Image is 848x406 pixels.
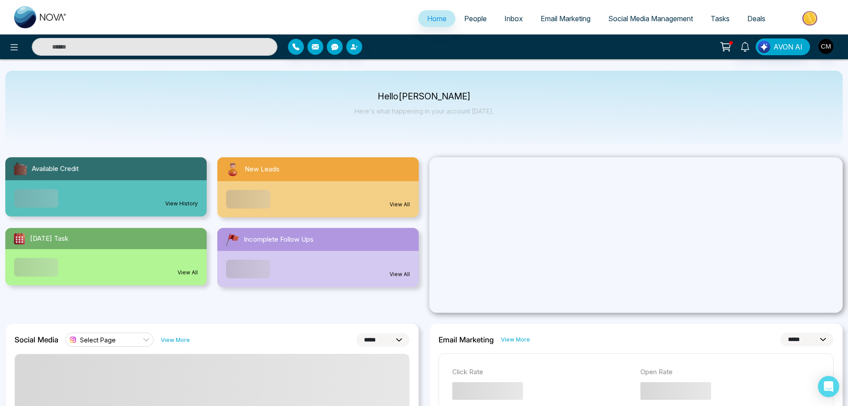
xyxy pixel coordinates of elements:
img: availableCredit.svg [12,161,28,177]
p: Hello [PERSON_NAME] [355,93,494,100]
button: AVON AI [756,38,810,55]
span: New Leads [245,164,280,175]
a: Email Marketing [532,10,599,27]
h2: Email Marketing [439,335,494,344]
h2: Social Media [15,335,58,344]
a: View All [178,269,198,277]
a: View All [390,270,410,278]
img: newLeads.svg [224,161,241,178]
a: Tasks [702,10,738,27]
img: User Avatar [818,39,833,54]
a: People [455,10,496,27]
span: Email Marketing [541,14,591,23]
span: Select Page [80,336,116,344]
span: People [464,14,487,23]
img: followUps.svg [224,231,240,247]
span: Home [427,14,447,23]
img: todayTask.svg [12,231,26,246]
a: View More [501,335,530,344]
a: Inbox [496,10,532,27]
span: Social Media Management [608,14,693,23]
img: Market-place.gif [779,8,843,28]
a: Home [418,10,455,27]
a: Incomplete Follow UpsView All [212,228,424,287]
span: Incomplete Follow Ups [244,235,314,245]
p: Here's what happening in your account [DATE]. [355,107,494,115]
span: Tasks [711,14,730,23]
a: View All [390,201,410,209]
p: Click Rate [452,367,632,377]
a: Social Media Management [599,10,702,27]
img: Nova CRM Logo [14,6,67,28]
span: AVON AI [773,42,803,52]
a: New LeadsView All [212,157,424,217]
img: Lead Flow [758,41,770,53]
div: Open Intercom Messenger [818,376,839,397]
img: instagram [68,335,77,344]
span: [DATE] Task [30,234,68,244]
span: Available Credit [32,164,79,174]
p: Open Rate [640,367,820,377]
a: View History [165,200,198,208]
span: Deals [747,14,765,23]
a: Deals [738,10,774,27]
a: View More [161,336,190,344]
span: Inbox [504,14,523,23]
